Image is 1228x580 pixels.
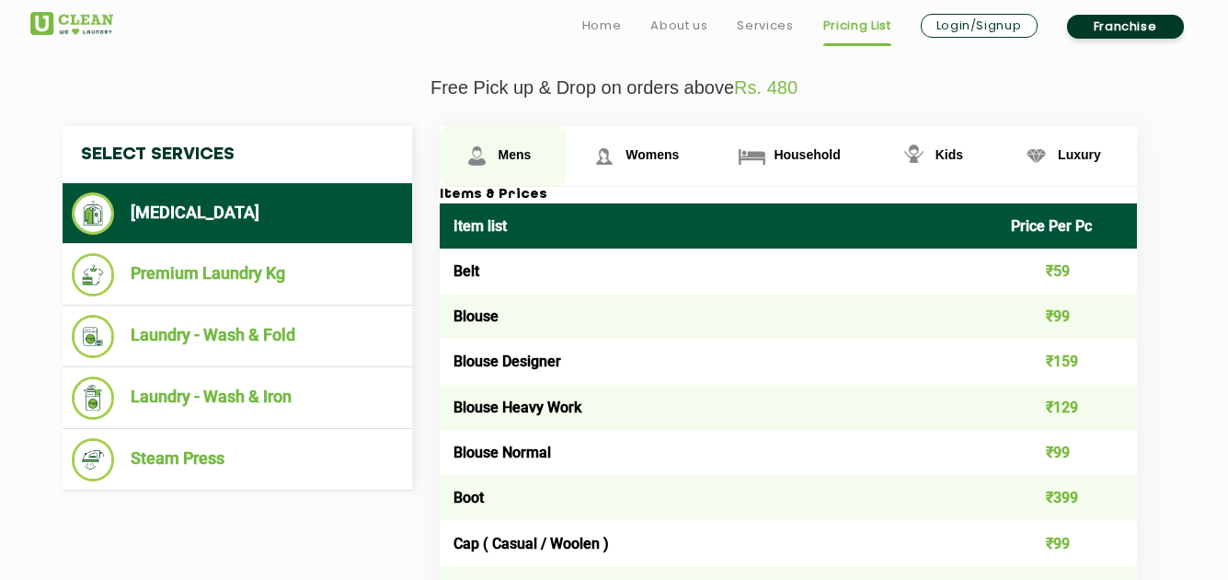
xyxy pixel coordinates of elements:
[1020,140,1052,172] img: Luxury
[997,339,1137,384] td: ₹159
[30,12,113,35] img: UClean Laundry and Dry Cleaning
[72,438,115,481] img: Steam Press
[737,15,793,37] a: Services
[997,520,1137,565] td: ₹99
[997,475,1137,520] td: ₹399
[30,77,1199,99] p: Free Pick up & Drop on orders above
[997,249,1137,294] td: ₹59
[440,430,998,475] td: Blouse Normal
[440,475,998,520] td: Boot
[736,140,768,172] img: Household
[72,192,115,235] img: Dry Cleaning
[1058,147,1101,162] span: Luxury
[440,249,998,294] td: Belt
[997,294,1137,339] td: ₹99
[72,253,115,296] img: Premium Laundry Kg
[582,15,622,37] a: Home
[997,385,1137,430] td: ₹129
[440,187,1137,203] h3: Items & Prices
[921,14,1038,38] a: Login/Signup
[734,77,798,98] span: Rs. 480
[72,315,115,358] img: Laundry - Wash & Fold
[63,126,412,183] h4: Select Services
[72,377,403,420] li: Laundry - Wash & Iron
[72,377,115,420] img: Laundry - Wash & Iron
[72,192,403,235] li: [MEDICAL_DATA]
[72,315,403,358] li: Laundry - Wash & Fold
[72,438,403,481] li: Steam Press
[774,147,840,162] span: Household
[440,203,998,249] th: Item list
[440,385,998,430] td: Blouse Heavy Work
[935,147,963,162] span: Kids
[898,140,930,172] img: Kids
[440,520,998,565] td: Cap ( Casual / Woolen )
[650,15,707,37] a: About us
[1067,15,1184,39] a: Franchise
[625,147,679,162] span: Womens
[461,140,493,172] img: Mens
[997,203,1137,249] th: Price Per Pc
[823,15,891,37] a: Pricing List
[588,140,620,172] img: Womens
[72,253,403,296] li: Premium Laundry Kg
[997,430,1137,475] td: ₹99
[440,294,998,339] td: Blouse
[440,339,998,384] td: Blouse Designer
[499,147,532,162] span: Mens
